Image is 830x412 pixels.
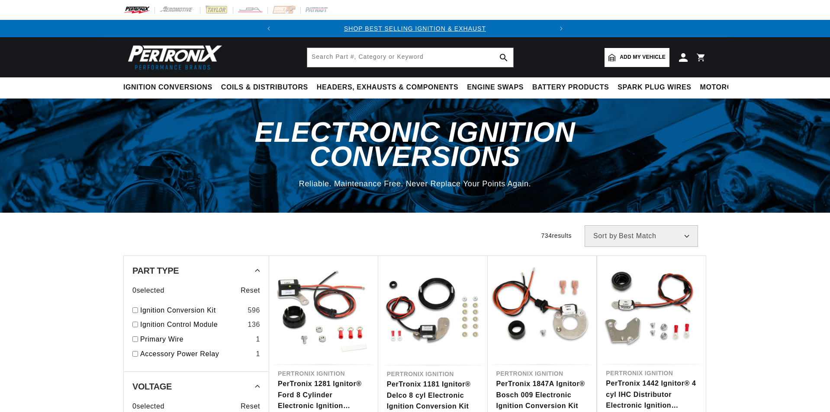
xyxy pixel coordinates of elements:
[140,319,244,330] a: Ignition Control Module
[140,334,252,345] a: Primary Wire
[467,83,524,92] span: Engine Swaps
[494,48,513,67] button: search button
[696,77,756,98] summary: Motorcycle
[278,378,370,412] a: PerTronix 1281 Ignitor® Ford 8 Cylinder Electronic Ignition Conversion Kit
[102,20,728,37] slideshow-component: Translation missing: en.sections.announcements.announcement_bar
[528,77,613,98] summary: Battery Products
[307,48,513,67] input: Search Part #, Category or Keyword
[248,319,260,330] div: 136
[260,20,277,37] button: Translation missing: en.sections.announcements.previous_announcement
[553,20,570,37] button: Translation missing: en.sections.announcements.next_announcement
[618,83,691,92] span: Spark Plug Wires
[123,42,223,72] img: Pertronix
[312,77,463,98] summary: Headers, Exhausts & Components
[606,378,697,411] a: PerTronix 1442 Ignitor® 4 cyl IHC Distributor Electronic Ignition Conversion Kit
[277,24,553,33] div: 1 of 2
[132,382,172,391] span: Voltage
[299,179,531,188] span: Reliable. Maintenance Free. Never Replace Your Points Again.
[277,24,553,33] div: Announcement
[613,77,695,98] summary: Spark Plug Wires
[132,401,164,412] span: 0 selected
[256,334,260,345] div: 1
[217,77,312,98] summary: Coils & Distributors
[256,348,260,360] div: 1
[496,378,588,412] a: PerTronix 1847A Ignitor® Bosch 009 Electronic Ignition Conversion Kit
[463,77,528,98] summary: Engine Swaps
[132,266,179,275] span: Part Type
[605,48,669,67] a: Add my vehicle
[532,83,609,92] span: Battery Products
[241,285,260,296] span: Reset
[585,225,698,247] select: Sort by
[541,232,572,239] span: 734 results
[387,379,479,412] a: PerTronix 1181 Ignitor® Delco 8 cyl Electronic Ignition Conversion Kit
[140,305,244,316] a: Ignition Conversion Kit
[700,83,752,92] span: Motorcycle
[344,25,486,32] a: SHOP BEST SELLING IGNITION & EXHAUST
[620,53,666,61] span: Add my vehicle
[317,83,458,92] span: Headers, Exhausts & Components
[123,77,217,98] summary: Ignition Conversions
[248,305,260,316] div: 596
[123,83,212,92] span: Ignition Conversions
[241,401,260,412] span: Reset
[255,116,576,172] span: Electronic Ignition Conversions
[132,285,164,296] span: 0 selected
[593,233,617,240] span: Sort by
[221,83,308,92] span: Coils & Distributors
[140,348,252,360] a: Accessory Power Relay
